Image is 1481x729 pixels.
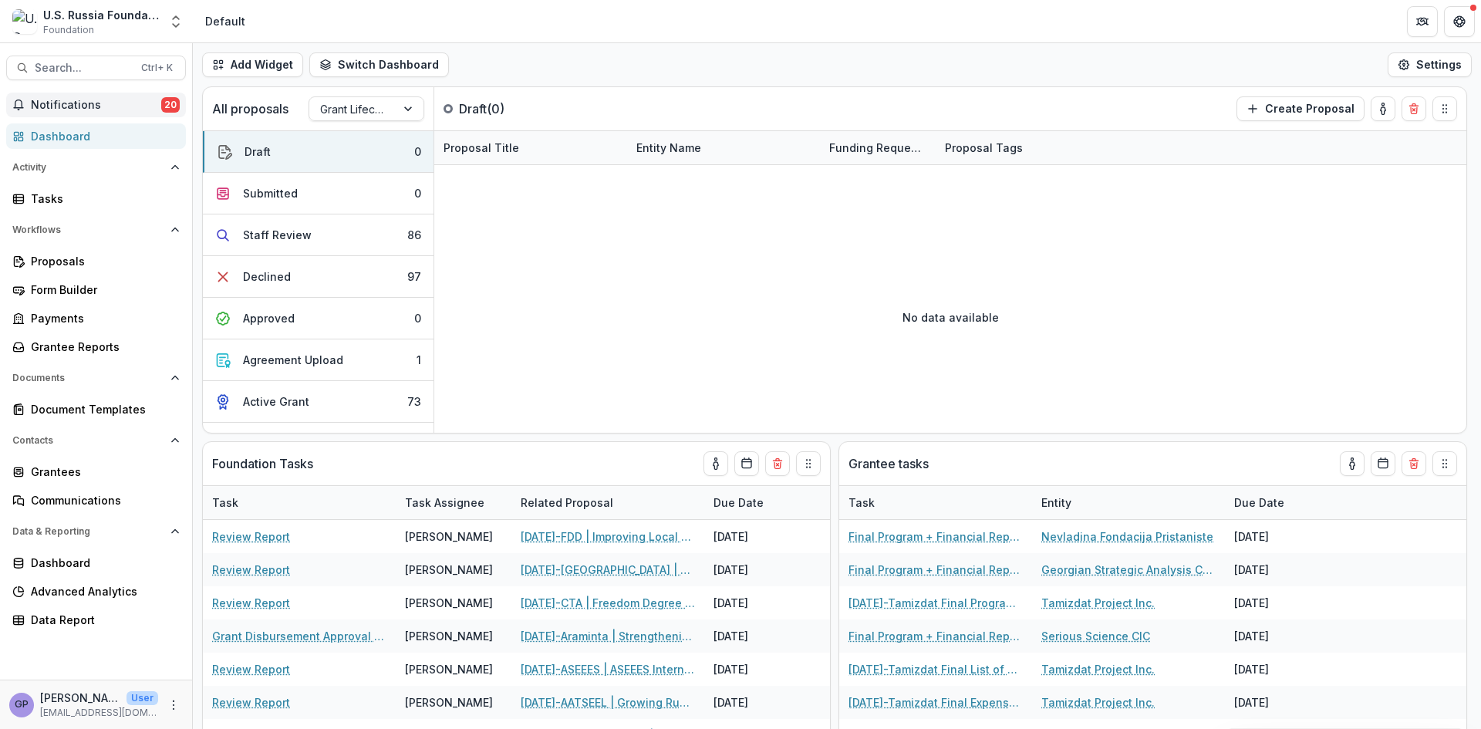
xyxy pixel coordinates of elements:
div: [PERSON_NAME] [405,595,493,611]
button: toggle-assigned-to-me [1340,451,1365,476]
button: More [164,696,183,714]
button: Calendar [734,451,759,476]
div: Tasks [31,191,174,207]
div: [DATE] [1225,653,1341,686]
div: Task Assignee [396,486,511,519]
button: Partners [1407,6,1438,37]
button: Open Activity [6,155,186,180]
button: Settings [1388,52,1472,77]
p: All proposals [212,100,288,118]
button: Open Workflows [6,218,186,242]
a: Nevladina Fondacija Pristaniste [1041,528,1213,545]
div: [DATE] [1225,686,1341,719]
div: Task [839,486,1032,519]
span: 20 [161,97,180,113]
a: Document Templates [6,397,186,422]
a: Communications [6,488,186,513]
a: [DATE]-AATSEEL | Growing Russian Studies through Bridge-Building and Inclusion [521,694,695,710]
img: U.S. Russia Foundation [12,9,37,34]
div: Grantees [31,464,174,480]
button: Delete card [1402,451,1426,476]
div: Related Proposal [511,494,622,511]
div: Payments [31,310,174,326]
div: Agreement Upload [243,352,343,368]
nav: breadcrumb [199,10,251,32]
a: Serious Science CIC [1041,628,1150,644]
div: Due Date [704,486,820,519]
a: Review Report [212,694,290,710]
div: Submitted [243,185,298,201]
button: Drag [796,451,821,476]
div: Active Grant [243,393,309,410]
p: User [127,691,158,705]
button: Create Proposal [1236,96,1365,121]
button: Drag [1432,96,1457,121]
a: [DATE]-Tamizdat Final List of Expenses [848,661,1023,677]
span: Contacts [12,435,164,446]
button: Notifications20 [6,93,186,117]
div: 0 [414,310,421,326]
div: Proposal Tags [936,131,1128,164]
div: Due Date [1225,486,1341,519]
a: Tamizdat Project Inc. [1041,661,1155,677]
a: [DATE]-[GEOGRAPHIC_DATA] | Fostering the Next Generation of Russia-focused Professionals [521,562,695,578]
span: Workflows [12,224,164,235]
div: [PERSON_NAME] [405,528,493,545]
div: Advanced Analytics [31,583,174,599]
div: [DATE] [704,653,820,686]
div: Dashboard [31,128,174,144]
div: Entity [1032,486,1225,519]
div: Due Date [704,494,773,511]
button: Open Data & Reporting [6,519,186,544]
div: Staff Review [243,227,312,243]
span: Search... [35,62,132,75]
a: [DATE]-ASEEES | ASEEES Internship Grant Program, [DATE]-[DATE] [521,661,695,677]
div: Proposal Title [434,131,627,164]
div: Draft [245,143,271,160]
button: Get Help [1444,6,1475,37]
a: Payments [6,305,186,331]
a: Review Report [212,528,290,545]
button: Open Contacts [6,428,186,453]
div: Declined [243,268,291,285]
div: Funding Requested [820,131,936,164]
div: Entity Name [627,131,820,164]
a: Proposals [6,248,186,274]
a: [DATE]-Tamizdat Final Program Report [848,595,1023,611]
a: Review Report [212,595,290,611]
a: Grantees [6,459,186,484]
div: 73 [407,393,421,410]
a: Georgian Strategic Analysis Center [1041,562,1216,578]
div: 97 [407,268,421,285]
span: Notifications [31,99,161,112]
button: Open Documents [6,366,186,390]
a: Tamizdat Project Inc. [1041,694,1155,710]
div: Proposal Tags [936,140,1032,156]
a: Dashboard [6,123,186,149]
button: Search... [6,56,186,80]
a: [DATE]-CTA | Freedom Degree Online Matching System [521,595,695,611]
button: Draft0 [203,131,434,173]
a: Tamizdat Project Inc. [1041,595,1155,611]
div: Document Templates [31,401,174,417]
a: Data Report [6,607,186,633]
div: 86 [407,227,421,243]
div: 0 [414,143,421,160]
button: Agreement Upload1 [203,339,434,381]
a: [DATE]-Tamizdat Final Expense Summary [848,694,1023,710]
a: Final Program + Financial Report [848,528,1023,545]
div: Task [839,494,884,511]
span: Activity [12,162,164,173]
div: Task [203,486,396,519]
button: Calendar [1371,451,1395,476]
div: [DATE] [704,619,820,653]
div: 1 [417,352,421,368]
a: Final Program + Financial Report [848,628,1023,644]
div: Default [205,13,245,29]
